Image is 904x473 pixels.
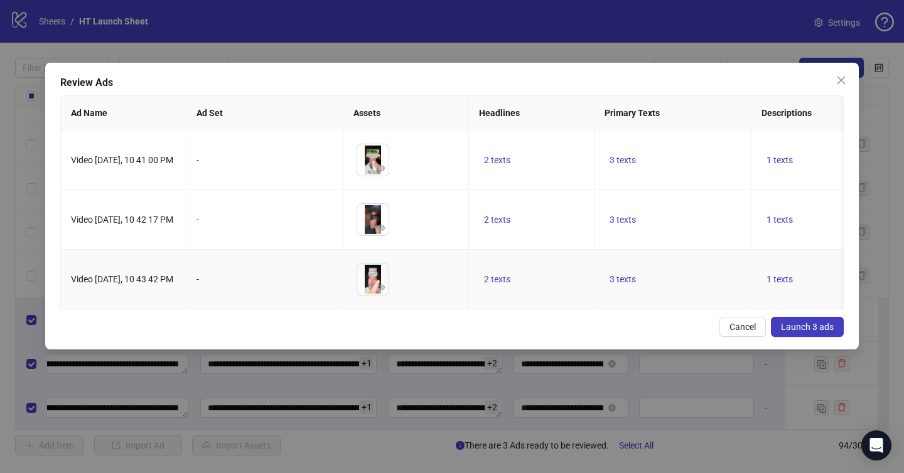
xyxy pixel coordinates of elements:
button: Preview [374,220,389,235]
span: 3 texts [610,215,636,225]
span: close [836,75,846,85]
button: Close [831,70,851,90]
th: Assets [343,96,469,130]
th: Ad Set [186,96,343,130]
div: Open Intercom Messenger [861,430,891,460]
th: Headlines [469,96,595,130]
img: Asset 1 [357,263,389,295]
span: Video [DATE], 10 41 00 PM [71,155,173,165]
div: Review Ads [60,75,844,90]
button: 3 texts [605,272,641,287]
span: 1 texts [767,274,793,284]
span: 2 texts [484,155,510,165]
div: - [196,272,333,286]
button: Preview [374,161,389,176]
span: Cancel [729,322,756,332]
button: 2 texts [479,152,515,167]
span: eye [377,283,385,292]
span: 2 texts [484,274,510,284]
span: Video [DATE], 10 42 17 PM [71,215,173,225]
button: 1 texts [761,212,798,227]
span: 3 texts [610,155,636,165]
button: 3 texts [605,152,641,167]
span: Video [DATE], 10 43 42 PM [71,274,173,284]
span: 2 texts [484,215,510,225]
div: - [196,153,333,167]
span: 1 texts [767,215,793,225]
th: Ad Name [61,96,186,130]
button: 2 texts [479,212,515,227]
img: Asset 1 [357,204,389,235]
button: 1 texts [761,272,798,287]
div: - [196,213,333,226]
button: 3 texts [605,212,641,227]
img: Asset 1 [357,144,389,176]
span: eye [377,164,385,173]
span: Launch 3 ads [781,322,834,332]
button: 2 texts [479,272,515,287]
span: 1 texts [767,155,793,165]
button: Cancel [719,317,766,337]
button: Launch 3 ads [771,317,844,337]
button: Preview [374,280,389,295]
span: eye [377,223,385,232]
button: 1 texts [761,152,798,167]
span: 3 texts [610,274,636,284]
th: Primary Texts [595,96,751,130]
